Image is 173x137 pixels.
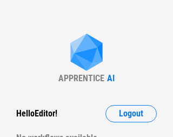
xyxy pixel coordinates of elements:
[58,73,104,83] div: APPRENTICE
[105,105,157,122] button: Logout
[107,73,115,83] div: AI
[119,109,143,118] span: Logout
[65,34,108,73] img: Apprentice AI
[16,105,57,122] div: Hello Editor !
